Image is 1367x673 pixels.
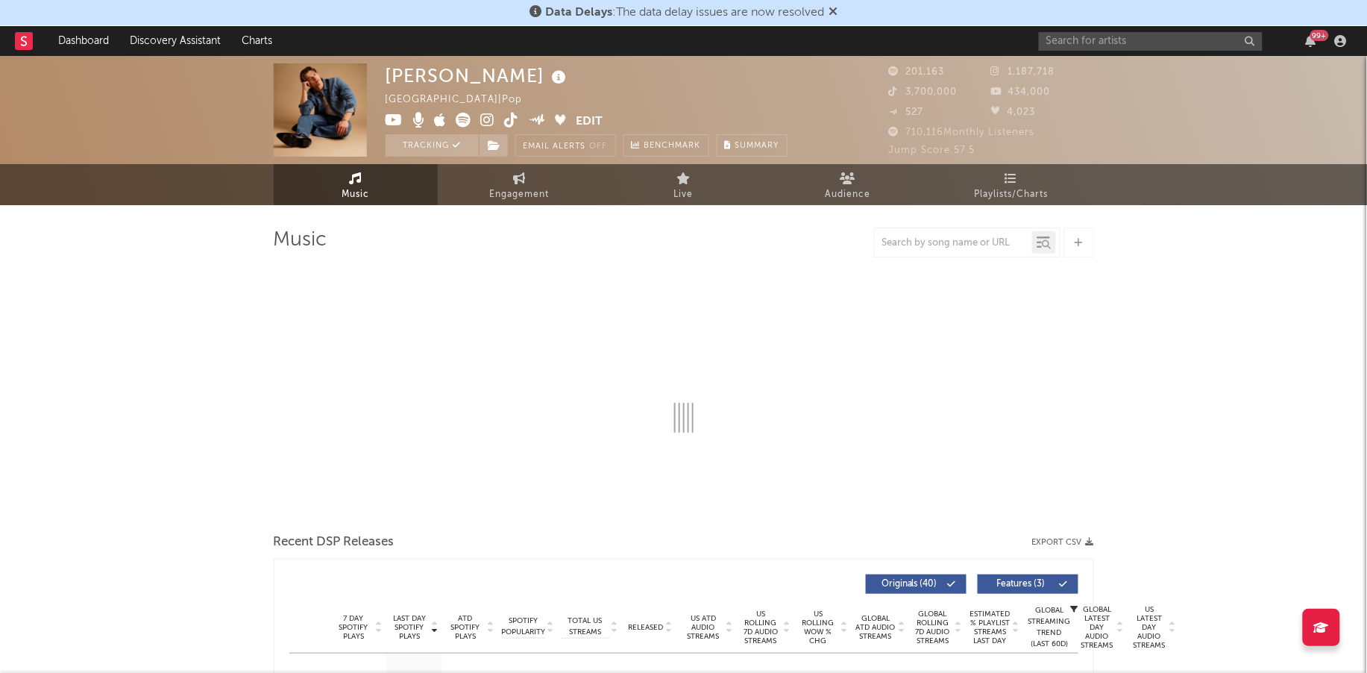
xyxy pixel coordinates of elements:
span: Total US Streams [562,616,609,638]
div: Global Streaming Trend (Last 60D) [1028,605,1072,650]
a: Audience [766,164,930,205]
span: Jump Score: 57.5 [889,145,975,155]
a: Charts [231,26,283,56]
span: Estimated % Playlist Streams Last Day [970,610,1011,645]
span: Recent DSP Releases [274,533,395,551]
span: 201,163 [889,67,945,77]
span: 3,700,000 [889,87,958,97]
span: Released [629,623,664,632]
span: Dismiss [829,7,838,19]
span: US Rolling WoW % Chg [798,610,839,645]
span: Global ATD Audio Streams [855,614,896,641]
span: Engagement [490,186,550,204]
div: 99 + [1310,30,1329,41]
span: Live [674,186,694,204]
button: Export CSV [1032,538,1094,547]
span: 710,116 Monthly Listeners [889,128,1035,137]
span: Benchmark [644,137,701,155]
span: US Rolling 7D Audio Streams [741,610,782,645]
div: [GEOGRAPHIC_DATA] | Pop [386,91,540,109]
button: Features(3) [978,575,1078,594]
span: 7 Day Spotify Plays [334,614,374,641]
span: Last Day Spotify Plays [390,614,430,641]
a: Dashboard [48,26,119,56]
a: Benchmark [623,134,709,157]
span: US ATD Audio Streams [683,614,724,641]
button: Originals(40) [866,575,967,594]
span: Playlists/Charts [975,186,1049,204]
button: 99+ [1306,35,1316,47]
span: Data Delays [545,7,612,19]
span: 1,187,718 [991,67,1055,77]
span: 434,000 [991,87,1051,97]
div: [PERSON_NAME] [386,63,571,88]
span: Originals ( 40 ) [876,580,944,589]
button: Tracking [386,134,479,157]
span: Global Latest Day Audio Streams [1080,605,1116,650]
input: Search by song name or URL [875,237,1032,249]
span: Global Rolling 7D Audio Streams [913,610,954,645]
a: Playlists/Charts [930,164,1094,205]
span: Audience [825,186,870,204]
input: Search for artists [1039,32,1263,51]
span: US Latest Day Audio Streams [1132,605,1168,650]
span: Music [342,186,369,204]
span: 4,023 [991,107,1036,117]
em: Off [590,143,608,151]
span: Summary [735,142,779,150]
span: Features ( 3 ) [987,580,1056,589]
a: Live [602,164,766,205]
button: Edit [576,113,603,131]
span: Spotify Popularity [501,616,545,638]
button: Email AlertsOff [515,134,616,157]
a: Engagement [438,164,602,205]
span: ATD Spotify Plays [446,614,485,641]
a: Discovery Assistant [119,26,231,56]
button: Summary [717,134,788,157]
span: 527 [889,107,924,117]
span: : The data delay issues are now resolved [545,7,824,19]
a: Music [274,164,438,205]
